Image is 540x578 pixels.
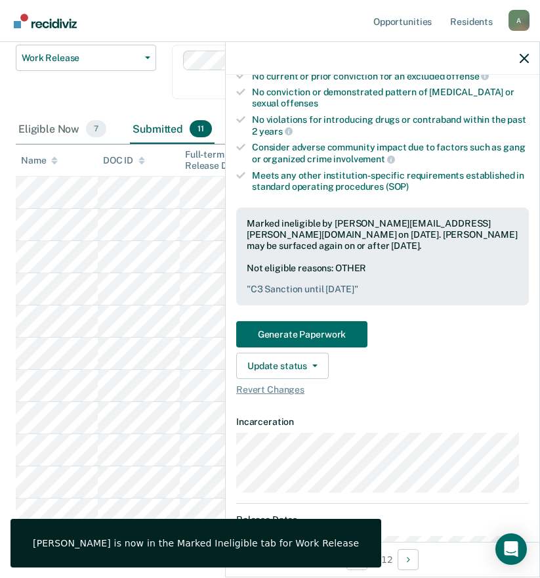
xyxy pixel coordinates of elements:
button: Profile dropdown button [509,10,530,31]
div: No violations for introducing drugs or contraband within the past 2 [252,114,529,137]
span: 7 [86,120,106,137]
span: Revert Changes [236,384,529,395]
div: A [509,10,530,31]
button: Update status [236,353,329,379]
span: offenses [281,98,318,108]
span: (SOP) [386,181,409,192]
div: Marked ineligible by [PERSON_NAME][EMAIL_ADDRESS][PERSON_NAME][DOMAIN_NAME] on [DATE]. [PERSON_NA... [247,218,518,251]
div: Not eligible reasons: OTHER [247,263,518,296]
div: No conviction or demonstrated pattern of [MEDICAL_DATA] or sexual [252,87,529,109]
div: Name [21,155,58,166]
div: DOC ID [103,155,145,166]
span: involvement [333,154,394,164]
pre: " C3 Sanction until [DATE] " [247,284,518,295]
img: Recidiviz [14,14,77,28]
button: Generate Paperwork [236,321,367,347]
span: 11 [190,120,212,137]
dt: Release Dates [236,514,529,525]
div: No current or prior conviction for an excluded [252,70,529,82]
button: Next Opportunity [398,549,419,570]
span: offense [446,71,489,81]
span: Work Release [22,53,140,64]
div: Submitted [130,115,215,144]
dt: Incarceration [236,416,529,428]
div: Full-term Release Date [185,149,257,171]
div: Consider adverse community impact due to factors such as gang or organized crime [252,142,529,164]
div: Meets any other institution-specific requirements established in standard operating procedures [252,170,529,192]
div: Open Intercom Messenger [495,533,527,565]
div: Eligible Now [16,115,109,144]
span: years [259,126,293,137]
div: [PERSON_NAME] is now in the Marked Ineligible tab for Work Release [33,537,359,549]
div: 7 / 12 [226,542,539,577]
